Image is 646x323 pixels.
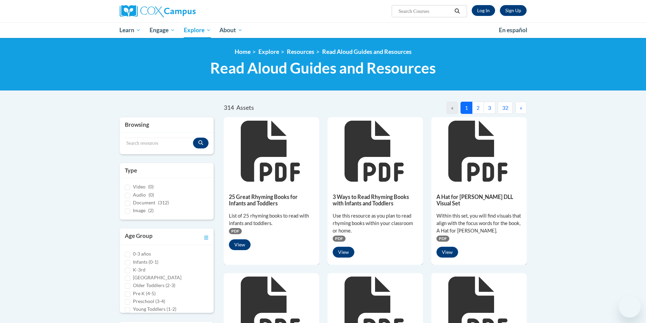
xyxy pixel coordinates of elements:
nav: Pagination Navigation [375,102,526,114]
span: » [520,104,522,111]
a: Cox Campus [120,5,249,17]
h3: Age Group [125,232,153,241]
span: About [219,26,242,34]
input: Search Courses [398,7,452,15]
a: Toggle collapse [204,232,209,241]
h3: Browsing [125,121,209,129]
span: PDF [436,236,449,242]
div: Use this resource as you plan to read rhyming books within your classroom or home. [333,212,418,235]
a: Explore [258,48,279,55]
span: PDF [333,236,346,242]
a: About [215,22,247,38]
button: 3 [484,102,495,114]
span: Explore [184,26,211,34]
a: Explore [179,22,215,38]
label: Preschool (3-4) [133,298,165,305]
div: Within this set, you will find visuals that align with the focus words for the book, A Hat for [P... [436,212,522,235]
label: Infants (0-1) [133,258,158,266]
a: Read Aloud Guides and Resources [322,48,412,55]
h5: A Hat for [PERSON_NAME] DLL Visual Set [436,194,522,207]
input: Search resources [125,138,193,149]
a: Resources [287,48,314,55]
span: (312) [158,200,169,205]
span: En español [499,26,527,34]
div: List of 25 rhyming books to read with infants and toddlers. [229,212,314,227]
span: Read Aloud Guides and Resources [210,59,436,77]
button: View [229,239,251,250]
iframe: Button to launch messaging window [619,296,641,318]
label: K-3rd [133,266,145,274]
button: Next [515,102,527,114]
span: Document [133,200,155,205]
label: Young Toddlers (1-2) [133,305,176,313]
span: Learn [119,26,141,34]
div: Main menu [110,22,537,38]
button: 2 [472,102,484,114]
span: Assets [236,104,254,111]
span: (2) [148,207,154,213]
span: PDF [229,228,242,234]
button: View [436,247,458,258]
button: 32 [498,102,513,114]
span: (0) [149,192,154,198]
a: Register [500,5,527,16]
label: 0-3 años [133,250,151,258]
h5: 3 Ways to Read Rhyming Books with Infants and Toddlers [333,194,418,207]
a: Learn [115,22,145,38]
button: Search [452,7,462,15]
label: Older Toddlers (2-3) [133,282,175,289]
h5: 25 Great Rhyming Books for Infants and Toddlers [229,194,314,207]
a: Home [235,48,251,55]
a: Log In [472,5,495,16]
span: 314 [224,104,234,111]
label: [GEOGRAPHIC_DATA] [133,274,181,281]
span: Image [133,207,145,213]
a: Engage [145,22,179,38]
button: 1 [461,102,472,114]
label: Pre K (4-5) [133,290,156,297]
a: En español [494,23,532,37]
span: Engage [150,26,175,34]
img: Cox Campus [120,5,196,17]
button: Search resources [193,138,209,148]
span: Video [133,184,145,189]
span: Audio [133,192,146,198]
button: View [333,247,354,258]
span: (0) [148,184,154,189]
h3: Type [125,166,209,175]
